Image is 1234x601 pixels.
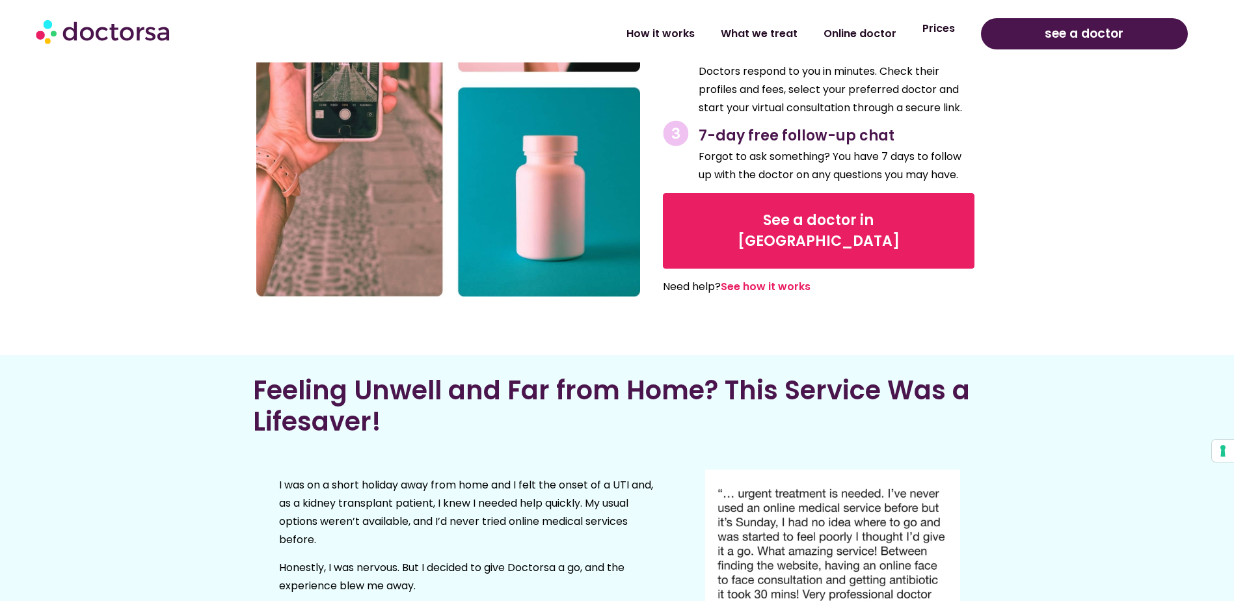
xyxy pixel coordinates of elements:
[909,14,968,44] a: Prices
[721,279,811,294] a: See how it works
[253,375,982,437] h2: Feeling Unwell and Far from Home? This Service Was a Lifesaver!
[663,193,974,269] a: See a doctor in [GEOGRAPHIC_DATA]
[699,126,894,146] span: 7-day free follow-up chat
[981,18,1188,49] a: see a doctor
[699,148,974,184] p: Forgot to ask something? You have 7 days to follow up with the doctor on any questions you may have.
[683,210,954,252] span: See a doctor in [GEOGRAPHIC_DATA]
[319,19,968,49] nav: Menu
[613,19,708,49] a: How it works
[708,19,811,49] a: What we treat
[811,19,909,49] a: Online doctor
[1045,23,1123,44] span: see a doctor
[1212,440,1234,462] button: Your consent preferences for tracking technologies
[699,62,974,117] p: Doctors respond to you in minutes. Check their profiles and fees, select your preferred doctor an...
[279,476,660,549] p: I was on a short holiday away from home and I felt the onset of a UTI and, as a kidney transplant...
[279,559,660,595] p: Honestly, I was nervous. But I decided to give Doctorsa a go, and the experience blew me away.
[663,278,943,296] p: Need help?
